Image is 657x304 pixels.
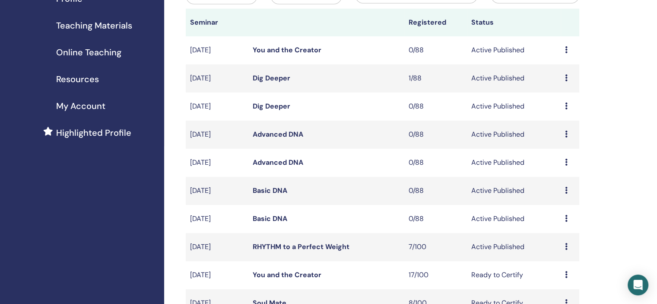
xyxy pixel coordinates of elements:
[253,45,321,54] a: You and the Creator
[186,9,248,36] th: Seminar
[404,233,467,261] td: 7/100
[404,121,467,149] td: 0/88
[467,233,561,261] td: Active Published
[467,64,561,93] td: Active Published
[404,93,467,121] td: 0/88
[253,242,349,251] a: RHYTHM to a Perfect Weight
[186,64,248,93] td: [DATE]
[56,46,121,59] span: Online Teaching
[186,233,248,261] td: [DATE]
[404,9,467,36] th: Registered
[56,126,131,139] span: Highlighted Profile
[186,205,248,233] td: [DATE]
[56,99,105,112] span: My Account
[253,186,287,195] a: Basic DNA
[253,158,303,167] a: Advanced DNA
[253,102,290,111] a: Dig Deeper
[467,177,561,205] td: Active Published
[404,36,467,64] td: 0/88
[467,205,561,233] td: Active Published
[467,93,561,121] td: Active Published
[404,205,467,233] td: 0/88
[56,73,99,86] span: Resources
[56,19,132,32] span: Teaching Materials
[186,121,248,149] td: [DATE]
[404,64,467,93] td: 1/88
[467,149,561,177] td: Active Published
[404,177,467,205] td: 0/88
[467,9,561,36] th: Status
[467,261,561,289] td: Ready to Certify
[404,261,467,289] td: 17/100
[253,214,287,223] a: Basic DNA
[186,261,248,289] td: [DATE]
[253,74,290,83] a: Dig Deeper
[467,36,561,64] td: Active Published
[186,36,248,64] td: [DATE]
[404,149,467,177] td: 0/88
[186,177,248,205] td: [DATE]
[186,149,248,177] td: [DATE]
[253,130,303,139] a: Advanced DNA
[253,270,321,279] a: You and the Creator
[628,275,648,295] div: Open Intercom Messenger
[467,121,561,149] td: Active Published
[186,93,248,121] td: [DATE]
